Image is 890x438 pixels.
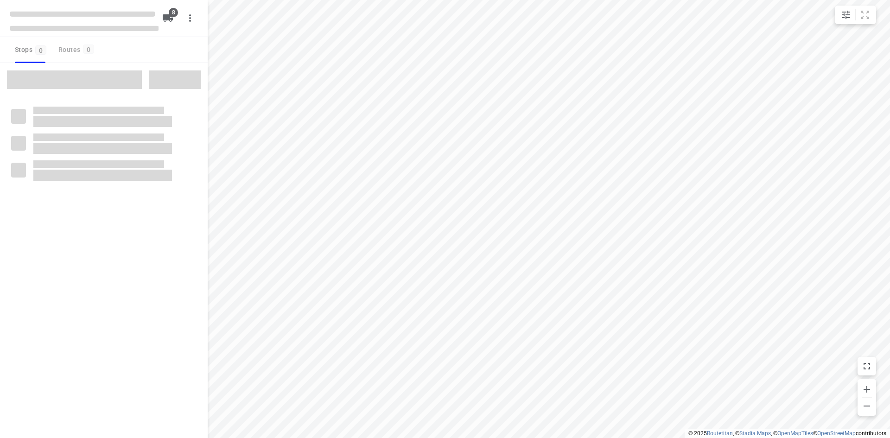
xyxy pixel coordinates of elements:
[739,430,771,437] a: Stadia Maps
[837,6,855,24] button: Map settings
[817,430,856,437] a: OpenStreetMap
[835,6,876,24] div: small contained button group
[707,430,733,437] a: Routetitan
[777,430,813,437] a: OpenMapTiles
[688,430,886,437] li: © 2025 , © , © © contributors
